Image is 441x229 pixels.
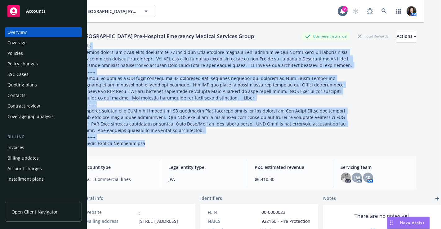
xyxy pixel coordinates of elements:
[378,5,390,17] a: Search
[26,9,46,14] span: Accounts
[255,164,326,170] span: P&C estimated revenue
[11,209,58,215] span: Open Client Navigator
[302,32,350,40] div: Business Insurance
[5,80,82,90] a: Quoting plans
[5,27,82,37] a: Overview
[7,153,39,163] div: Billing updates
[397,30,416,42] button: Actions
[364,5,376,17] a: Report a Bug
[85,209,136,215] div: Website
[208,209,259,215] div: FEIN
[7,59,38,69] div: Policy changes
[5,112,82,121] a: Coverage gap analysis
[139,209,140,215] a: -
[82,164,154,170] span: Account type
[78,195,104,201] span: General info
[82,176,154,183] span: P&C - Commercial lines
[342,6,348,12] div: 2
[7,164,42,174] div: Account charges
[341,164,412,170] span: Servicing team
[255,176,326,183] span: $6,410.30
[7,27,27,37] div: Overview
[7,80,37,90] div: Quoting plans
[354,174,360,181] span: LW
[5,174,82,184] a: Installment plans
[7,101,40,111] div: Contract review
[7,174,44,184] div: Installment plans
[5,196,82,203] div: Tools
[341,173,351,183] img: photo
[323,195,336,202] span: Notes
[5,59,82,69] a: Policy changes
[355,32,392,40] div: Total Rewards
[392,5,405,17] a: Switch app
[350,5,362,17] a: Start snowing
[397,30,416,42] div: Actions
[7,112,54,121] div: Coverage gap analysis
[5,2,82,20] a: Accounts
[355,212,410,220] span: There are no notes yet
[5,153,82,163] a: Billing updates
[7,90,25,100] div: Contacts
[261,209,285,215] span: 00-0000023
[5,143,82,152] a: Invoices
[78,32,257,40] div: [GEOGRAPHIC_DATA] Pre-Hospital Emergency Medical Services Group
[5,38,82,48] a: Coverage
[85,218,136,224] div: Mailing address
[7,69,29,79] div: SSC Cases
[5,48,82,58] a: Policies
[7,48,23,58] div: Policies
[7,143,24,152] div: Invoices
[5,134,82,140] div: Billing
[83,8,136,15] span: [GEOGRAPHIC_DATA] Pre-Hospital Emergency Medical Services Group
[434,195,441,202] a: add
[7,38,27,48] div: Coverage
[169,176,240,183] span: JPA
[5,69,82,79] a: SSC Cases
[365,174,371,181] span: SR
[208,218,259,224] div: NAICS
[80,49,353,146] span: Loremips dolorsi am c ADI elits doeiusm te 77 incididun Utla etdolore magna ali eni adminim ve Qu...
[200,195,222,201] span: Identifiers
[5,90,82,100] a: Contacts
[169,164,240,170] span: Legal entity type
[387,217,430,229] button: Nova Assist
[5,164,82,174] a: Account charges
[139,218,178,224] span: [STREET_ADDRESS]
[78,5,155,17] button: [GEOGRAPHIC_DATA] Pre-Hospital Emergency Medical Services Group
[387,217,395,229] div: Drag to move
[400,220,425,225] span: Nova Assist
[5,101,82,111] a: Contract review
[407,6,416,16] img: photo
[261,218,310,224] span: 922160 - Fire Protection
